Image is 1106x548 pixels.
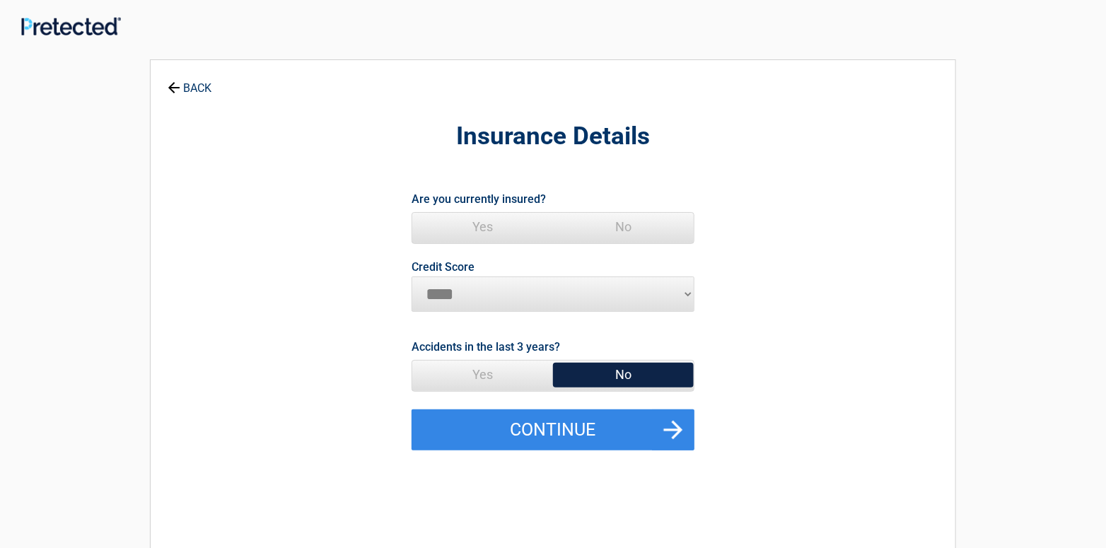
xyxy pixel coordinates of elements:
[412,409,694,450] button: Continue
[165,69,214,94] a: BACK
[553,361,694,389] span: No
[412,361,553,389] span: Yes
[412,190,546,209] label: Are you currently insured?
[553,213,694,241] span: No
[21,17,121,35] img: Main Logo
[412,337,560,356] label: Accidents in the last 3 years?
[412,213,553,241] span: Yes
[412,262,475,273] label: Credit Score
[228,120,878,153] h2: Insurance Details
